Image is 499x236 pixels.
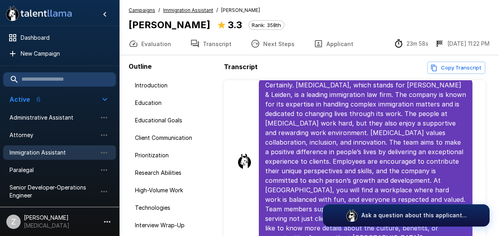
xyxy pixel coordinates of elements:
[323,204,489,226] button: Ask a question about this applicant...
[407,40,428,48] p: 23m 58s
[163,7,213,13] u: Immigration Assistant
[135,116,214,124] span: Educational Goals
[221,6,260,14] span: [PERSON_NAME]
[129,131,221,145] div: Client Communication
[447,40,489,48] p: [DATE] 11:22 PM
[241,33,304,55] button: Next Steps
[129,113,221,128] div: Educational Goals
[427,62,485,74] button: Copy transcript
[216,6,218,14] span: /
[129,96,221,110] div: Education
[135,186,214,194] span: High-Volume Work
[304,33,363,55] button: Applicant
[135,81,214,89] span: Introduction
[158,6,160,14] span: /
[224,63,258,71] b: Transcript
[129,166,221,180] div: Research Abilities
[135,169,214,177] span: Research Abilities
[237,153,252,169] img: llama_clean.png
[129,218,221,232] div: Interview Wrap-Up
[129,183,221,197] div: High-Volume Work
[181,33,241,55] button: Transcript
[129,148,221,162] div: Prioritization
[135,99,214,107] span: Education
[135,134,214,142] span: Client Communication
[135,221,214,229] span: Interview Wrap-Up
[345,209,358,222] img: logo_glasses@2x.png
[394,39,428,48] div: The time between starting and completing the interview
[129,62,152,70] b: Outline
[435,39,489,48] div: The date and time when the interview was completed
[135,204,214,212] span: Technologies
[129,78,221,93] div: Introduction
[135,151,214,159] span: Prioritization
[249,22,284,28] span: Rank: 358th
[119,33,181,55] button: Evaluation
[129,19,210,31] b: [PERSON_NAME]
[129,201,221,215] div: Technologies
[361,211,467,219] p: Ask a question about this applicant...
[129,7,155,13] u: Campaigns
[228,19,242,31] b: 3.3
